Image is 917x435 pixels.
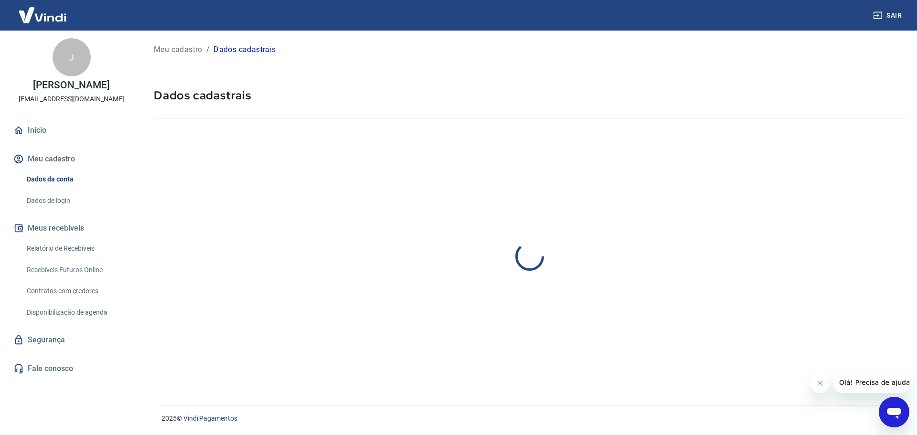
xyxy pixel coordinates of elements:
[154,88,906,103] h5: Dados cadastrais
[183,414,237,422] a: Vindi Pagamentos
[810,374,830,393] iframe: Fechar mensagem
[23,260,131,280] a: Recebíveis Futuros Online
[833,372,909,393] iframe: Mensagem da empresa
[23,239,131,258] a: Relatório de Recebíveis
[23,303,131,322] a: Disponibilização de agenda
[11,149,131,170] button: Meu cadastro
[23,281,131,301] a: Contratos com credores
[11,0,74,30] img: Vindi
[23,170,131,189] a: Dados da conta
[23,191,131,211] a: Dados de login
[871,7,906,24] button: Sair
[879,397,909,427] iframe: Botão para abrir a janela de mensagens
[33,80,109,90] p: [PERSON_NAME]
[206,44,210,55] p: /
[19,94,124,104] p: [EMAIL_ADDRESS][DOMAIN_NAME]
[213,44,276,55] p: Dados cadastrais
[11,218,131,239] button: Meus recebíveis
[6,7,80,14] span: Olá! Precisa de ajuda?
[161,414,894,424] p: 2025 ©
[53,38,91,76] div: J
[11,329,131,350] a: Segurança
[11,120,131,141] a: Início
[11,358,131,379] a: Fale conosco
[154,44,203,55] a: Meu cadastro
